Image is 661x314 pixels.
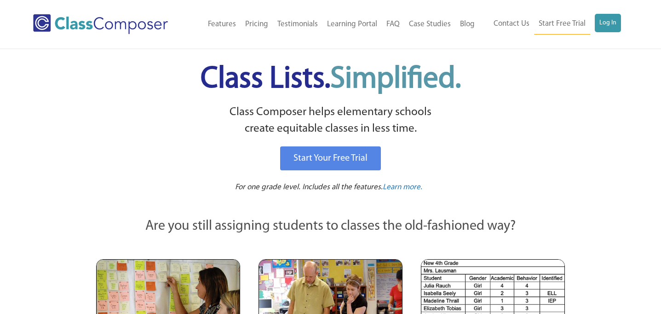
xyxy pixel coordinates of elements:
[280,146,381,170] a: Start Your Free Trial
[479,14,621,35] nav: Header Menu
[189,14,479,35] nav: Header Menu
[203,14,241,35] a: Features
[201,64,461,94] span: Class Lists.
[383,182,422,193] a: Learn more.
[489,14,534,34] a: Contact Us
[241,14,273,35] a: Pricing
[322,14,382,35] a: Learning Portal
[33,14,168,34] img: Class Composer
[404,14,455,35] a: Case Studies
[383,183,422,191] span: Learn more.
[96,216,565,237] p: Are you still assigning students to classes the old-fashioned way?
[235,183,383,191] span: For one grade level. Includes all the features.
[455,14,479,35] a: Blog
[330,64,461,94] span: Simplified.
[534,14,590,35] a: Start Free Trial
[382,14,404,35] a: FAQ
[273,14,322,35] a: Testimonials
[595,14,621,32] a: Log In
[95,104,567,138] p: Class Composer helps elementary schools create equitable classes in less time.
[293,154,368,163] span: Start Your Free Trial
